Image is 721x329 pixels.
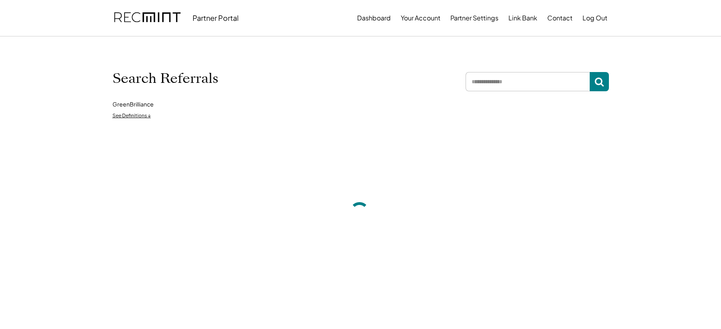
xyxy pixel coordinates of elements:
h1: Search Referrals [112,70,218,87]
button: Your Account [401,10,440,26]
div: See Definitions ↓ [112,112,151,119]
img: yH5BAEAAAAALAAAAAABAAEAAAIBRAA7 [242,56,286,100]
img: recmint-logotype%403x.png [114,4,181,32]
button: Contact [547,10,572,26]
button: Partner Settings [450,10,498,26]
div: GreenBrilliance [112,100,154,108]
button: Dashboard [357,10,391,26]
button: Log Out [582,10,607,26]
button: Link Bank [508,10,537,26]
div: Partner Portal [193,13,239,22]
